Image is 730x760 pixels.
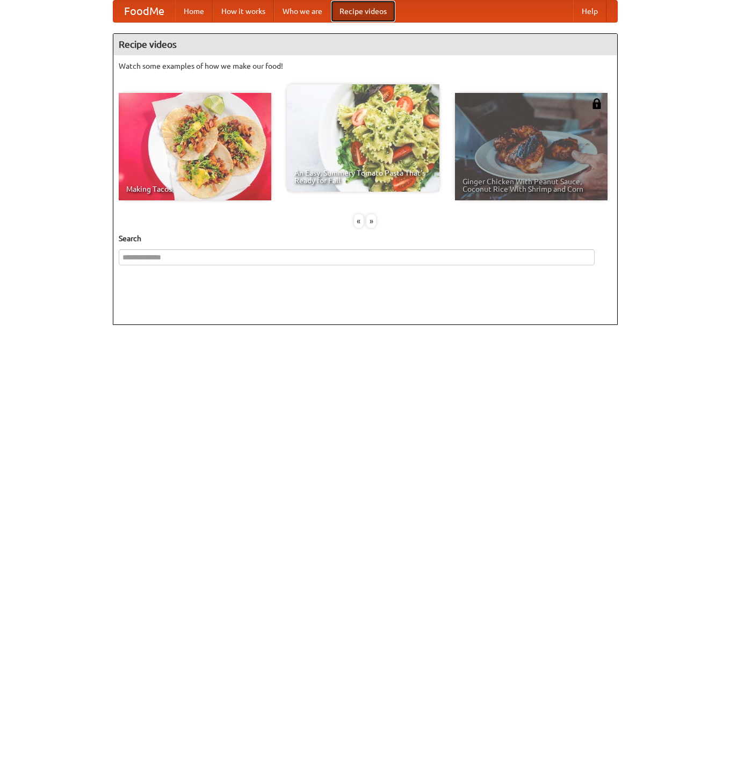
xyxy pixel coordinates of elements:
a: FoodMe [113,1,175,22]
span: An Easy, Summery Tomato Pasta That's Ready for Fall [294,169,432,184]
h5: Search [119,233,612,244]
a: Who we are [274,1,331,22]
span: Making Tacos [126,185,264,193]
a: An Easy, Summery Tomato Pasta That's Ready for Fall [287,84,439,192]
img: 483408.png [591,98,602,109]
h4: Recipe videos [113,34,617,55]
div: » [366,214,376,228]
a: How it works [213,1,274,22]
div: « [354,214,364,228]
a: Help [573,1,606,22]
a: Recipe videos [331,1,395,22]
a: Home [175,1,213,22]
p: Watch some examples of how we make our food! [119,61,612,71]
a: Making Tacos [119,93,271,200]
